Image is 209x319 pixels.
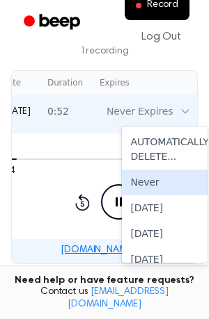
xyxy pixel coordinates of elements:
[127,20,195,54] a: Log Out
[91,71,199,95] th: Expires
[68,287,169,309] a: [EMAIL_ADDRESS][DOMAIN_NAME]
[1,107,31,117] span: [DATE]
[14,9,93,36] a: Beep
[39,95,91,128] td: 0:52
[122,170,208,195] div: Never
[122,221,208,247] div: [DATE]
[122,129,208,170] div: AUTOMATICALLY DELETE...
[39,71,91,95] th: Duration
[61,245,176,255] a: [DOMAIN_NAME]/H65pxK1
[122,247,208,272] div: [DATE]
[107,104,173,119] div: Never Expires
[122,195,208,221] div: [DATE]
[22,44,187,59] p: 1 recording
[8,286,201,311] span: Contact us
